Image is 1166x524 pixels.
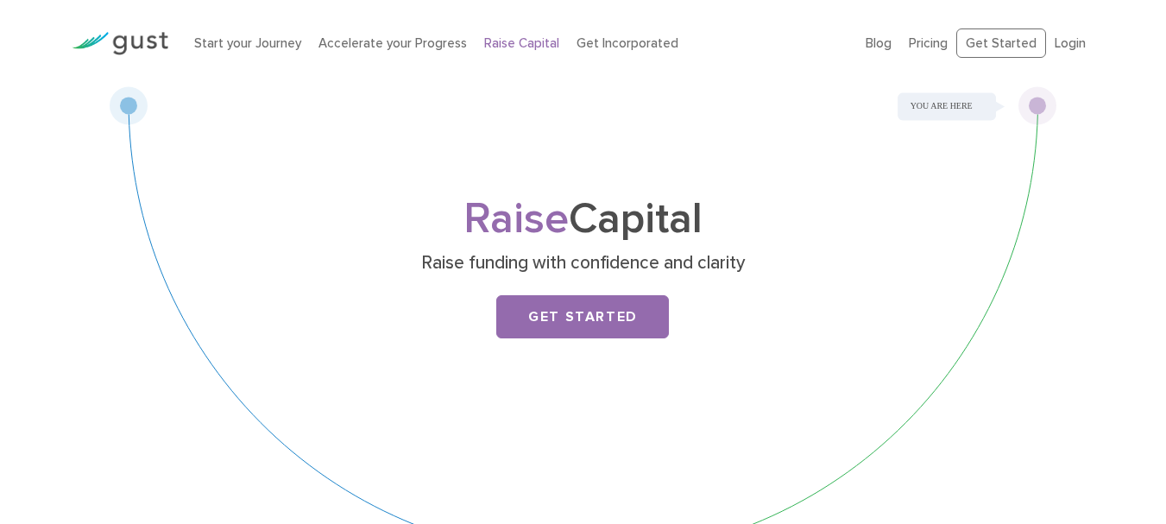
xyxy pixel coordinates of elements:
[577,35,678,51] a: Get Incorporated
[1055,35,1086,51] a: Login
[463,193,569,244] span: Raise
[866,35,892,51] a: Blog
[956,28,1046,59] a: Get Started
[242,199,923,239] h1: Capital
[72,32,168,55] img: Gust Logo
[496,295,669,338] a: Get Started
[318,35,467,51] a: Accelerate your Progress
[484,35,559,51] a: Raise Capital
[909,35,948,51] a: Pricing
[249,251,917,275] p: Raise funding with confidence and clarity
[194,35,301,51] a: Start your Journey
